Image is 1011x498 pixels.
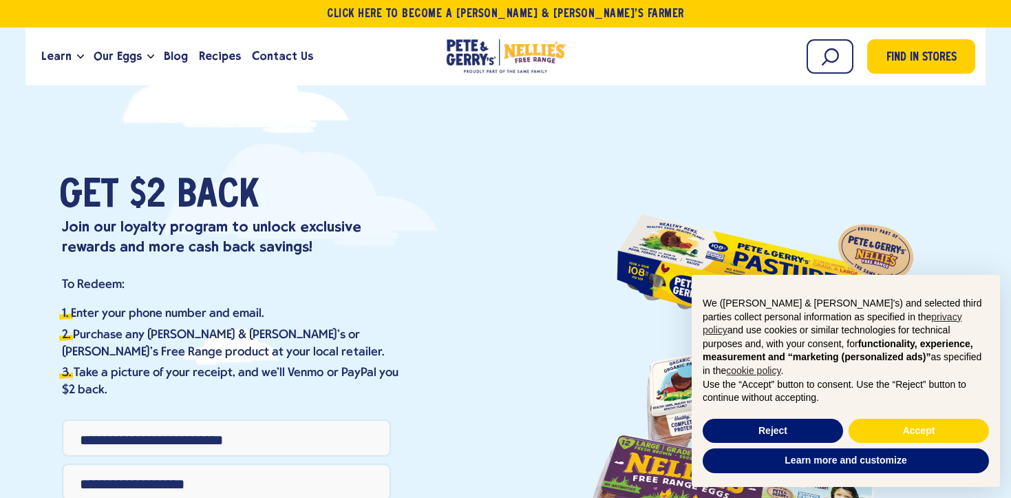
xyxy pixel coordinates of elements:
span: Blog [164,48,188,65]
span: Back [177,176,259,217]
button: Reject [703,419,843,444]
a: Our Eggs [88,38,147,75]
span: Our Eggs [94,48,142,65]
li: Purchase any [PERSON_NAME] & [PERSON_NAME]’s or [PERSON_NAME]'s Free Range product at your local ... [62,326,403,361]
span: Contact Us [252,48,313,65]
span: Get [59,176,118,217]
input: Search [807,39,853,74]
p: Use the “Accept” button to consent. Use the “Reject” button to continue without accepting. [703,378,989,405]
p: To Redeem: [62,277,403,293]
span: Find in Stores [886,49,957,68]
a: cookie policy [726,365,780,376]
span: $2 [129,176,166,217]
span: Learn [41,48,72,65]
a: Learn [36,38,77,75]
a: Contact Us [246,38,319,75]
p: We ([PERSON_NAME] & [PERSON_NAME]'s) and selected third parties collect personal information as s... [703,297,989,378]
span: Recipes [199,48,241,65]
button: Learn more and customize [703,448,989,473]
button: Accept [849,419,989,444]
a: Recipes [193,38,246,75]
a: Blog [158,38,193,75]
button: Open the dropdown menu for Learn [77,54,84,59]
button: Open the dropdown menu for Our Eggs [147,54,154,59]
a: Find in Stores [867,39,975,74]
li: Enter your phone number and email. [62,305,403,322]
li: Take a picture of your receipt, and we'll Venmo or PayPal you $2 back. [62,364,403,399]
p: Join our loyalty program to unlock exclusive rewards and more cash back savings! [62,217,403,256]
